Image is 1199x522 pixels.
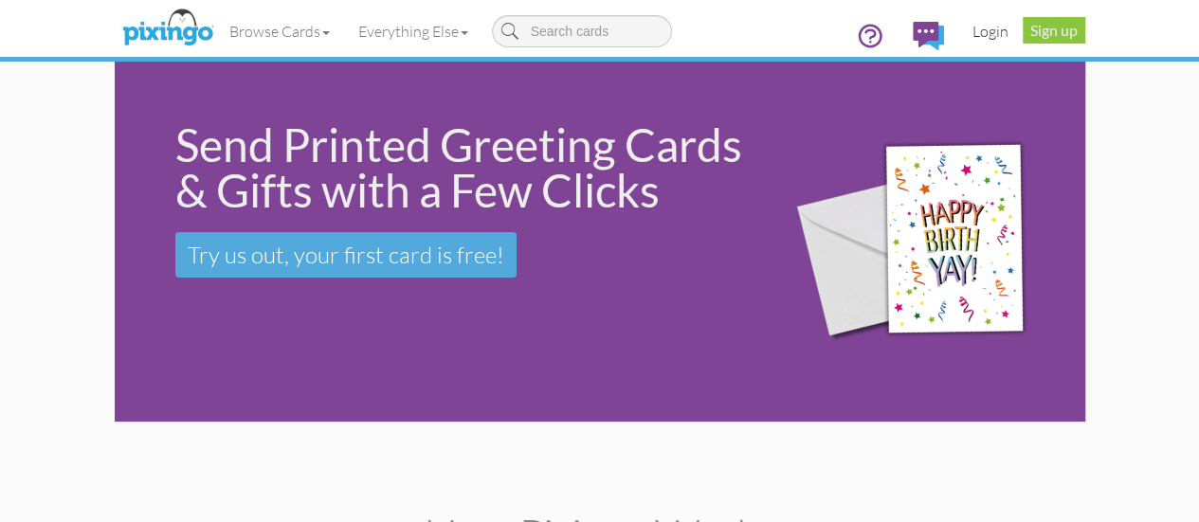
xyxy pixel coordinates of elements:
input: Search cards [492,15,672,47]
img: comments.svg [913,22,944,50]
a: Try us out, your first card is free! [175,232,517,278]
a: Sign up [1023,17,1085,44]
a: Everything Else [344,8,482,55]
a: Browse Cards [215,8,344,55]
div: Send Printed Greeting Cards & Gifts with a Few Clicks [175,122,747,213]
img: pixingo logo [118,5,218,52]
span: Try us out, your first card is free! [188,241,504,269]
iframe: Chat [1198,521,1199,522]
a: Login [958,8,1023,55]
img: 942c5090-71ba-4bfc-9a92-ca782dcda692.png [773,104,1079,380]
